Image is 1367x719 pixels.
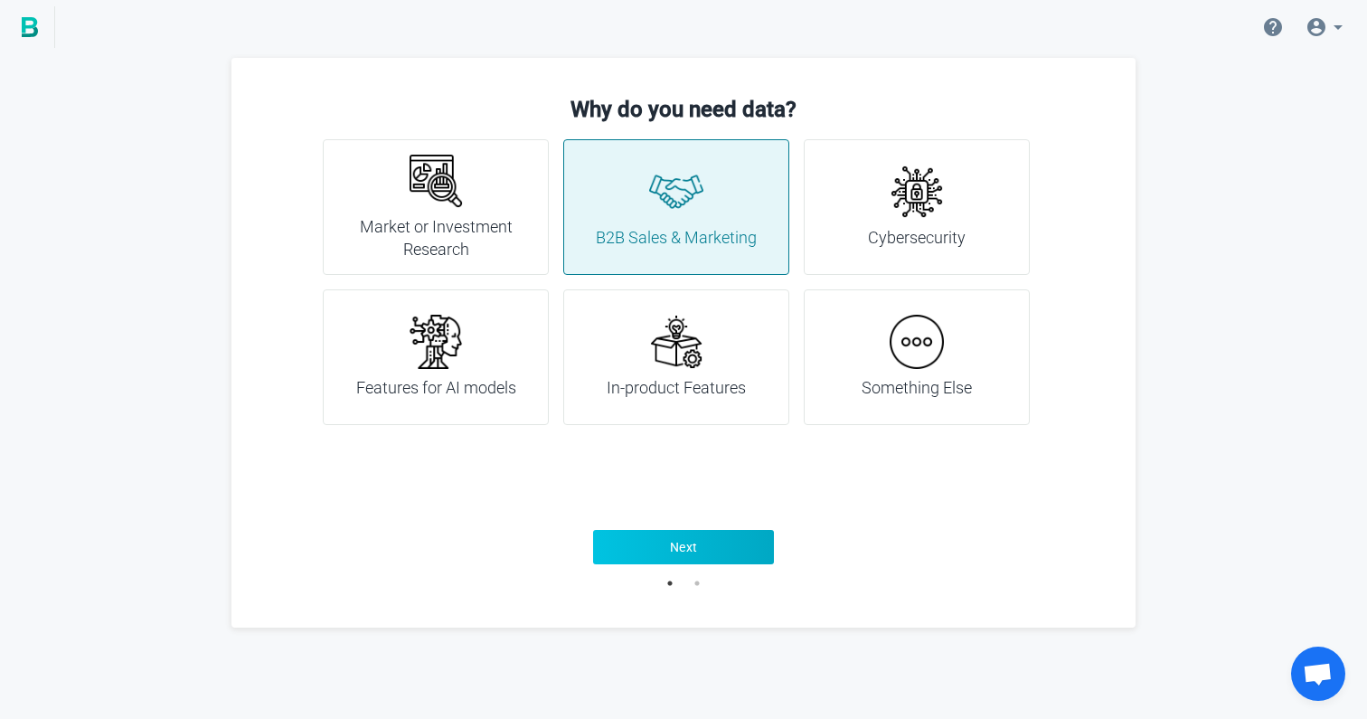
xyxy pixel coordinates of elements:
[22,17,38,37] img: BigPicture.io
[356,376,516,400] h4: Features for AI models
[409,154,463,208] img: research.png
[661,574,679,592] button: 1
[862,376,972,400] h4: Something Else
[596,226,757,250] h4: B2B Sales & Marketing
[670,538,698,556] span: Next
[649,165,703,219] img: handshake.png
[409,315,463,369] img: ai.png
[649,315,703,369] img: new-product.png
[593,530,774,564] button: Next
[868,226,966,250] h4: Cybersecurity
[890,165,944,219] img: cyber-security.png
[345,215,526,261] h4: Market or Investment Research
[268,94,1099,125] h3: Why do you need data?
[607,376,746,400] h4: In-product Features
[1291,647,1345,701] a: Open chat
[890,315,944,369] img: more.png
[688,574,706,592] button: 2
